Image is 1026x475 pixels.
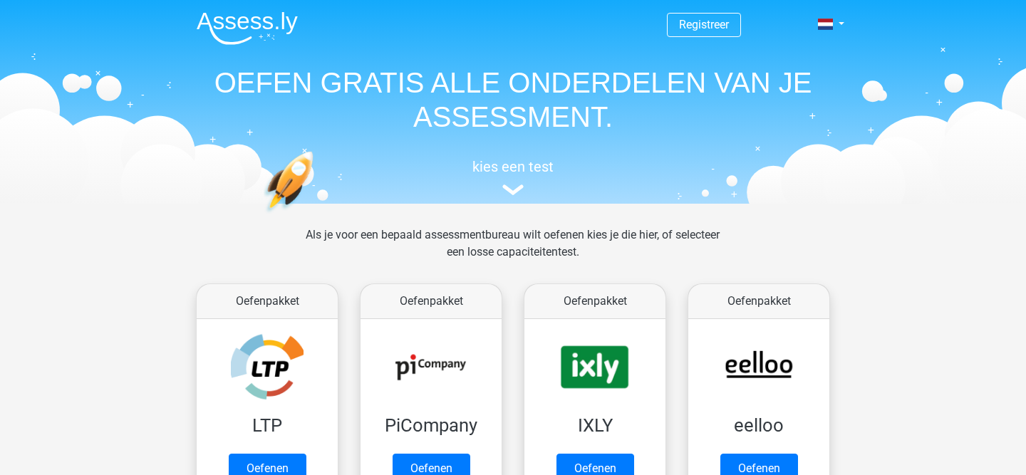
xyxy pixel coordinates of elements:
[197,11,298,45] img: Assessly
[185,158,841,196] a: kies een test
[502,184,524,195] img: assessment
[264,151,368,280] img: oefenen
[185,66,841,134] h1: OEFEN GRATIS ALLE ONDERDELEN VAN JE ASSESSMENT.
[294,226,731,278] div: Als je voor een bepaald assessmentbureau wilt oefenen kies je die hier, of selecteer een losse ca...
[185,158,841,175] h5: kies een test
[679,18,729,31] a: Registreer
